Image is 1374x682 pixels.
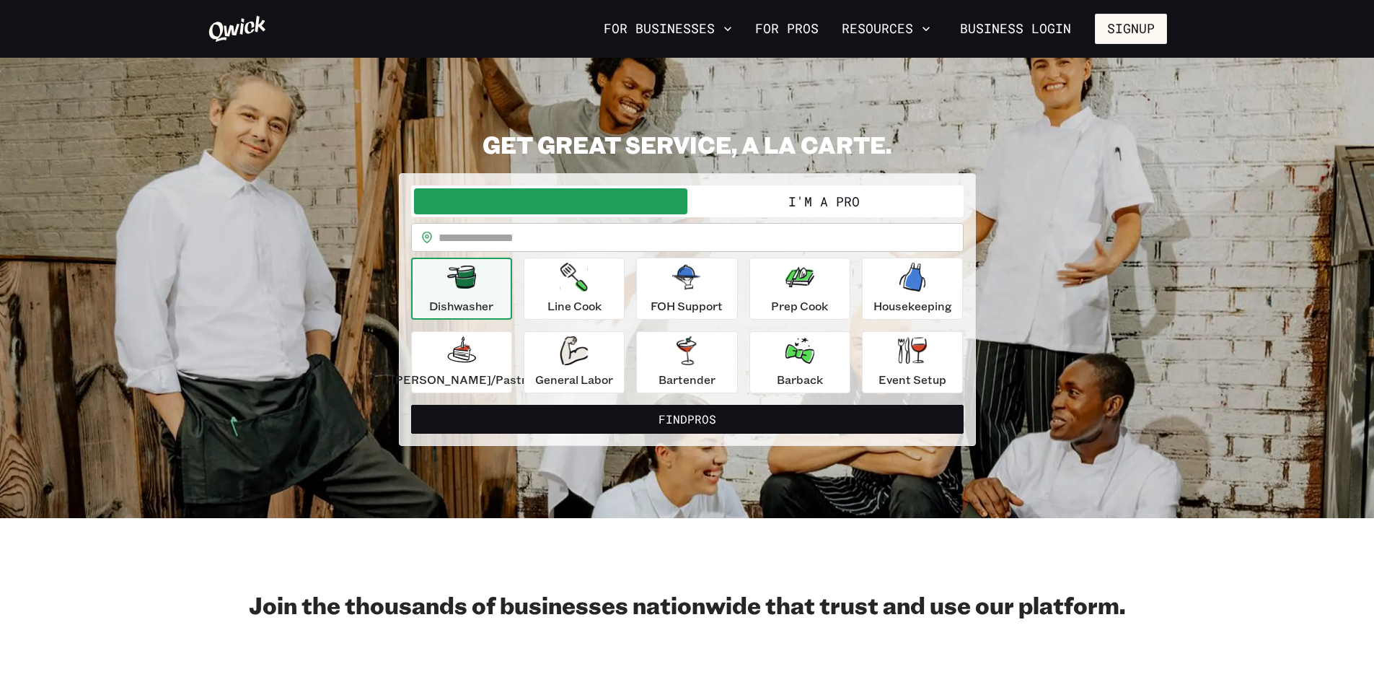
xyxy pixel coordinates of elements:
[391,371,532,388] p: [PERSON_NAME]/Pastry
[414,188,687,214] button: I'm a Business
[411,405,964,434] button: FindPros
[524,331,625,393] button: General Labor
[636,331,737,393] button: Bartender
[411,331,512,393] button: [PERSON_NAME]/Pastry
[878,371,946,388] p: Event Setup
[948,14,1083,44] a: Business Login
[651,297,723,315] p: FOH Support
[749,17,824,41] a: For Pros
[636,258,737,320] button: FOH Support
[862,258,963,320] button: Housekeeping
[749,258,850,320] button: Prep Cook
[429,297,493,315] p: Dishwasher
[862,331,963,393] button: Event Setup
[547,297,602,315] p: Line Cook
[535,371,613,388] p: General Labor
[524,258,625,320] button: Line Cook
[749,331,850,393] button: Barback
[399,130,976,159] h2: GET GREAT SERVICE, A LA CARTE.
[777,371,823,388] p: Barback
[873,297,952,315] p: Housekeeping
[836,17,936,41] button: Resources
[208,590,1167,619] h2: Join the thousands of businesses nationwide that trust and use our platform.
[411,258,512,320] button: Dishwasher
[687,188,961,214] button: I'm a Pro
[771,297,828,315] p: Prep Cook
[1095,14,1167,44] button: Signup
[598,17,738,41] button: For Businesses
[659,371,715,388] p: Bartender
